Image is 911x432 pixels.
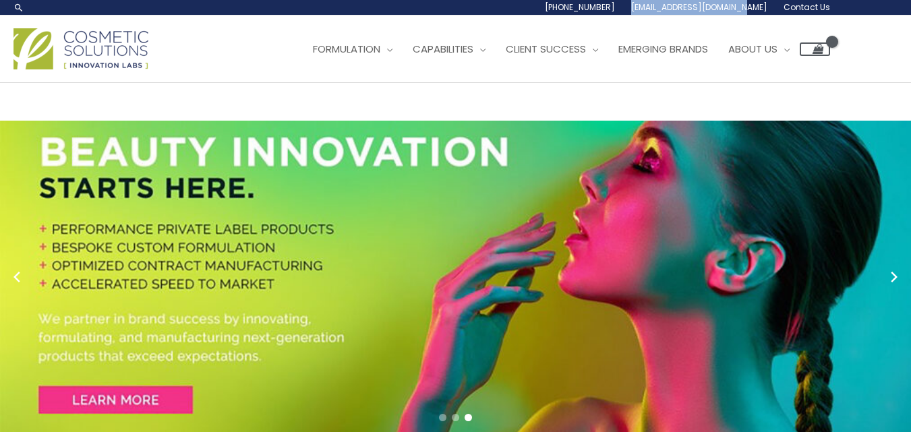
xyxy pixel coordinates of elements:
[13,28,148,69] img: Cosmetic Solutions Logo
[452,414,459,421] span: Go to slide 2
[303,29,403,69] a: Formulation
[718,29,800,69] a: About Us
[403,29,496,69] a: Capabilities
[631,1,767,13] span: [EMAIL_ADDRESS][DOMAIN_NAME]
[800,42,830,56] a: View Shopping Cart, empty
[439,414,446,421] span: Go to slide 1
[496,29,608,69] a: Client Success
[7,267,27,287] button: Previous slide
[465,414,472,421] span: Go to slide 3
[784,1,830,13] span: Contact Us
[413,42,473,56] span: Capabilities
[506,42,586,56] span: Client Success
[313,42,380,56] span: Formulation
[545,1,615,13] span: [PHONE_NUMBER]
[618,42,708,56] span: Emerging Brands
[13,2,24,13] a: Search icon link
[608,29,718,69] a: Emerging Brands
[884,267,904,287] button: Next slide
[728,42,777,56] span: About Us
[293,29,830,69] nav: Site Navigation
